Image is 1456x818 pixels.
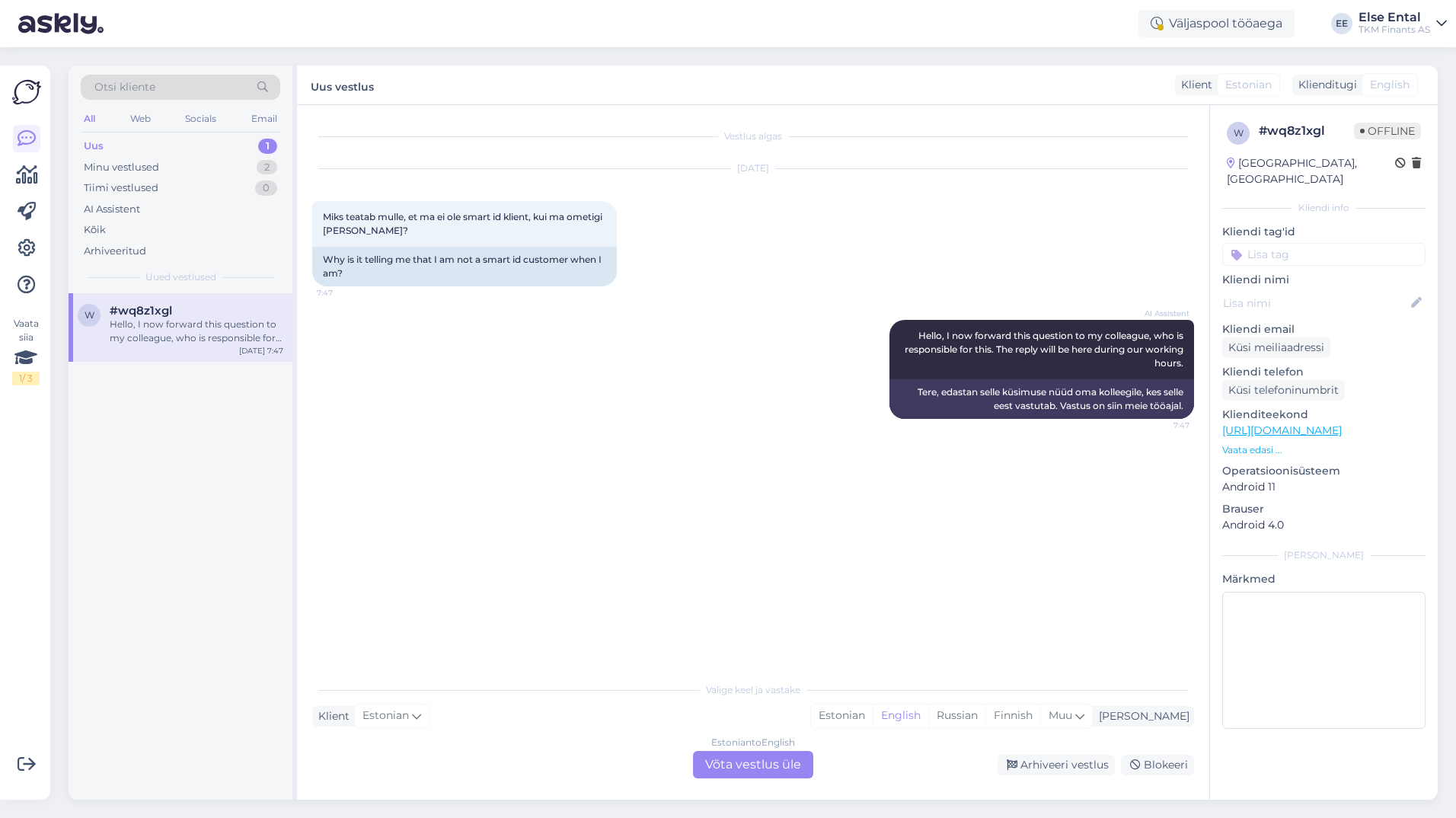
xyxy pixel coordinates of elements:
div: Finnish [985,705,1040,727]
span: #wq8z1xgl [110,304,172,318]
label: Uus vestlus [311,75,374,95]
div: Arhiveeri vestlus [998,755,1115,775]
div: [PERSON_NAME] [1093,708,1189,724]
div: All [81,109,98,129]
span: English [1370,77,1410,93]
div: Kõik [84,222,106,238]
div: Socials [182,109,219,129]
div: English [873,705,928,727]
span: AI Assistent [1132,308,1189,319]
p: Kliendi tag'id [1222,224,1426,240]
div: Klienditugi [1292,77,1357,93]
p: Android 4.0 [1222,517,1426,533]
div: Else Ental [1359,11,1430,24]
span: Offline [1354,123,1421,139]
p: Vaata edasi ... [1222,443,1426,457]
p: Android 11 [1222,479,1426,495]
div: Küsi meiliaadressi [1222,337,1330,358]
p: Kliendi email [1222,321,1426,337]
span: w [1234,127,1244,139]
span: 7:47 [317,287,374,299]
div: Kliendi info [1222,201,1426,215]
div: Klient [312,708,350,724]
div: Estonian to English [711,736,795,749]
span: Uued vestlused [145,270,216,284]
span: Otsi kliente [94,79,155,95]
span: Estonian [1225,77,1272,93]
div: [DATE] 7:47 [239,345,283,356]
p: Märkmed [1222,571,1426,587]
div: AI Assistent [84,202,140,217]
div: TKM Finants AS [1359,24,1430,36]
div: Võta vestlus üle [693,751,813,778]
p: Brauser [1222,501,1426,517]
div: 2 [257,160,277,175]
div: Klient [1175,77,1212,93]
span: Hello, I now forward this question to my colleague, who is responsible for this. The reply will b... [905,330,1186,369]
div: Estonian [811,705,873,727]
div: Arhiveeritud [84,244,146,259]
input: Lisa nimi [1223,295,1408,312]
div: Uus [84,139,104,154]
div: [DATE] [312,161,1194,175]
div: Valige keel ja vastake [312,683,1194,697]
div: 1 [258,139,277,154]
div: Väljaspool tööaega [1138,10,1295,37]
div: Why is it telling me that I am not a smart id customer when I am? [312,247,617,286]
div: Minu vestlused [84,160,159,175]
div: # wq8z1xgl [1259,122,1354,140]
div: Russian [928,705,985,727]
div: [PERSON_NAME] [1222,548,1426,562]
div: EE [1331,13,1352,34]
div: Küsi telefoninumbrit [1222,380,1345,401]
div: Blokeeri [1121,755,1194,775]
span: 7:47 [1132,420,1189,431]
input: Lisa tag [1222,243,1426,266]
div: Tiimi vestlused [84,181,158,196]
p: Operatsioonisüsteem [1222,463,1426,479]
p: Klienditeekond [1222,407,1426,423]
span: Muu [1049,708,1072,722]
img: Askly Logo [12,78,41,107]
div: Email [248,109,280,129]
div: [GEOGRAPHIC_DATA], [GEOGRAPHIC_DATA] [1227,155,1395,187]
div: 0 [255,181,277,196]
div: 1 / 3 [12,372,40,385]
div: Web [127,109,154,129]
div: Hello, I now forward this question to my colleague, who is responsible for this. The reply will b... [110,318,283,345]
span: w [85,309,94,321]
span: Miks teatab mulle, et ma ei ole smart id klient, kui ma ometigi [PERSON_NAME]? [323,211,605,236]
p: Kliendi telefon [1222,364,1426,380]
a: [URL][DOMAIN_NAME] [1222,423,1342,437]
a: Else EntalTKM Finants AS [1359,11,1447,36]
div: Tere, edastan selle küsimuse nüüd oma kolleegile, kes selle eest vastutab. Vastus on siin meie tö... [889,379,1194,419]
p: Kliendi nimi [1222,272,1426,288]
div: Vestlus algas [312,129,1194,143]
div: Vaata siia [12,317,40,385]
span: Estonian [362,708,409,724]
